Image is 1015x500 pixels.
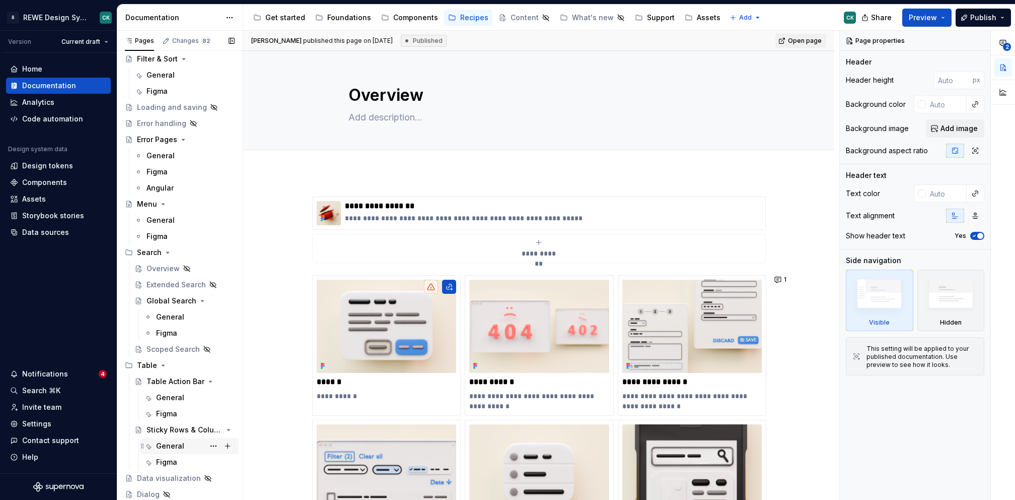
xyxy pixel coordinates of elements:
div: General [147,151,175,161]
a: Assets [681,10,724,26]
a: Table Action Bar [130,373,239,390]
div: Show header text [846,231,905,241]
div: Page tree [249,8,724,28]
div: Notifications [22,369,68,379]
a: Figma [130,228,239,244]
div: Figma [147,167,168,177]
a: Components [6,174,111,191]
div: Analytics [22,97,54,107]
a: Angular [130,180,239,196]
span: Preview [909,13,937,23]
div: Support [647,13,675,23]
a: Code automation [6,111,111,127]
div: General [156,393,184,403]
div: CK [102,14,110,22]
span: 1 [784,276,786,284]
div: General [147,215,175,225]
a: Documentation [6,78,111,94]
label: Yes [955,232,966,240]
a: Data visualization [121,470,239,486]
div: Settings [22,419,51,429]
a: General [140,309,239,325]
button: Preview [902,9,952,27]
a: Data sources [6,224,111,240]
a: Design tokens [6,158,111,174]
img: 1a657548-fe7e-4dbe-b4d1-8b2efb512ac7.png [469,280,609,373]
div: Design system data [8,145,67,153]
a: Support [631,10,679,26]
a: Invite team [6,399,111,415]
a: Analytics [6,94,111,110]
div: Error Pages [137,135,177,145]
div: Header text [846,170,887,180]
div: REWE Design System [23,13,88,23]
button: Contact support [6,432,111,449]
span: Current draft [61,38,100,46]
a: General [140,438,239,454]
a: General [140,390,239,406]
a: Figma [140,325,239,341]
div: Table Action Bar [147,377,204,387]
button: Search ⌘K [6,383,111,399]
div: Documentation [125,13,221,23]
div: Search [121,244,239,261]
a: Filter & Sort [121,51,239,67]
a: Sticky Rows & Columns [130,422,239,438]
textarea: Overview [346,83,727,107]
a: Error handling [121,115,239,132]
a: Global Search [130,293,239,309]
a: Components [377,10,442,26]
div: Visible [846,270,913,331]
div: Assets [697,13,720,23]
div: Data visualization [137,473,201,483]
div: Published [401,35,447,47]
div: Data sources [22,227,69,237]
div: Error handling [137,118,186,129]
div: Storybook stories [22,211,84,221]
div: Invite team [22,402,61,412]
a: General [130,148,239,164]
div: Figma [147,231,168,241]
div: Extended Search [147,280,206,290]
a: Extended Search [130,277,239,293]
div: Search ⌘K [22,386,60,396]
span: 4 [99,370,107,378]
div: Header height [846,75,894,85]
a: Storybook stories [6,208,111,224]
span: Open page [788,37,822,45]
a: Loading and saving [121,99,239,115]
div: General [156,441,184,451]
div: Loading and saving [137,102,207,112]
div: Text alignment [846,211,895,221]
button: Help [6,449,111,465]
input: Auto [926,184,967,203]
div: Background image [846,123,909,134]
div: Contact support [22,435,79,446]
input: Auto [926,95,967,113]
div: Sticky Rows & Columns [147,425,223,435]
div: Global Search [147,296,196,306]
a: General [130,67,239,83]
button: Notifications4 [6,366,111,382]
div: Hidden [917,270,985,331]
div: Components [393,13,438,23]
div: Table [121,357,239,373]
div: Help [22,452,38,462]
div: Version [8,38,31,46]
div: Dialog [137,489,160,499]
a: Recipes [444,10,492,26]
input: Auto [934,71,973,89]
div: Figma [156,328,177,338]
span: Add [739,14,752,22]
a: Open page [775,34,826,48]
span: published this page on [DATE] [251,37,393,45]
div: Hidden [940,319,962,327]
button: Current draft [57,35,113,49]
div: Text color [846,189,880,199]
div: Assets [22,194,46,204]
div: General [156,312,184,322]
div: Header [846,57,872,67]
a: Assets [6,191,111,207]
img: 999e41ab-9089-4e80-ab7d-8a7e03944570.png [622,280,762,373]
div: Get started [265,13,305,23]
